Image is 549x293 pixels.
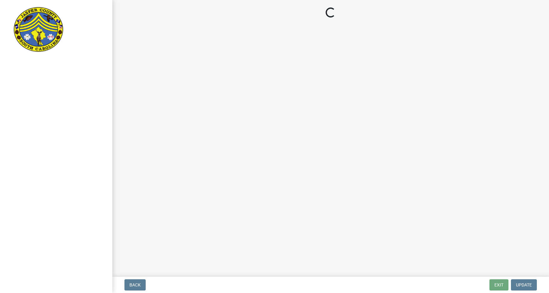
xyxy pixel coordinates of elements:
[12,7,65,53] img: Jasper County, South Carolina
[511,279,537,291] button: Update
[124,279,146,291] button: Back
[489,279,508,291] button: Exit
[516,282,532,287] span: Update
[129,282,141,287] span: Back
